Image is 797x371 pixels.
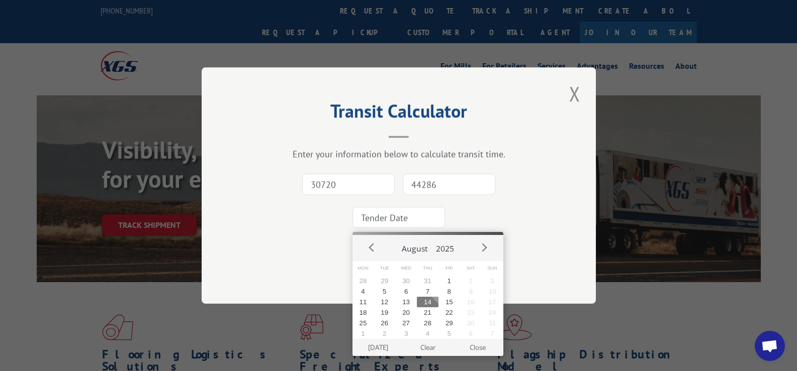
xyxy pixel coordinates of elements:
[438,328,460,339] button: 5
[352,276,374,286] button: 28
[403,174,495,195] input: Dest. Zip
[395,318,417,328] button: 27
[438,261,460,276] span: Fri
[482,328,503,339] button: 7
[395,286,417,297] button: 6
[353,339,403,356] button: [DATE]
[395,328,417,339] button: 3
[302,174,395,195] input: Origin Zip
[352,307,374,318] button: 18
[432,235,458,258] button: 2025
[438,276,460,286] button: 1
[365,239,380,255] button: Prev
[352,207,445,228] input: Tender Date
[417,261,438,276] span: Thu
[417,286,438,297] button: 7
[417,276,438,286] button: 31
[374,276,395,286] button: 29
[482,276,503,286] button: 3
[374,286,395,297] button: 5
[417,307,438,318] button: 21
[417,318,438,328] button: 28
[352,328,374,339] button: 1
[460,286,482,297] button: 9
[482,286,503,297] button: 10
[374,297,395,307] button: 12
[460,297,482,307] button: 16
[395,297,417,307] button: 13
[398,235,432,258] button: August
[438,297,460,307] button: 15
[374,328,395,339] button: 2
[453,339,502,356] button: Close
[352,297,374,307] button: 11
[438,286,460,297] button: 8
[417,297,438,307] button: 14
[395,307,417,318] button: 20
[482,261,503,276] span: Sun
[374,307,395,318] button: 19
[755,331,785,361] a: Open chat
[352,286,374,297] button: 4
[460,261,482,276] span: Sat
[252,104,546,123] h2: Transit Calculator
[352,318,374,328] button: 25
[417,328,438,339] button: 4
[374,261,395,276] span: Tue
[438,307,460,318] button: 22
[395,261,417,276] span: Wed
[476,239,491,255] button: Next
[403,339,453,356] button: Clear
[438,318,460,328] button: 29
[252,148,546,160] div: Enter your information below to calculate transit time.
[460,318,482,328] button: 30
[482,307,503,318] button: 24
[460,328,482,339] button: 6
[482,318,503,328] button: 31
[352,261,374,276] span: Mon
[460,307,482,318] button: 23
[374,318,395,328] button: 26
[460,276,482,286] button: 2
[395,276,417,286] button: 30
[482,297,503,307] button: 17
[566,80,583,107] button: Close modal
